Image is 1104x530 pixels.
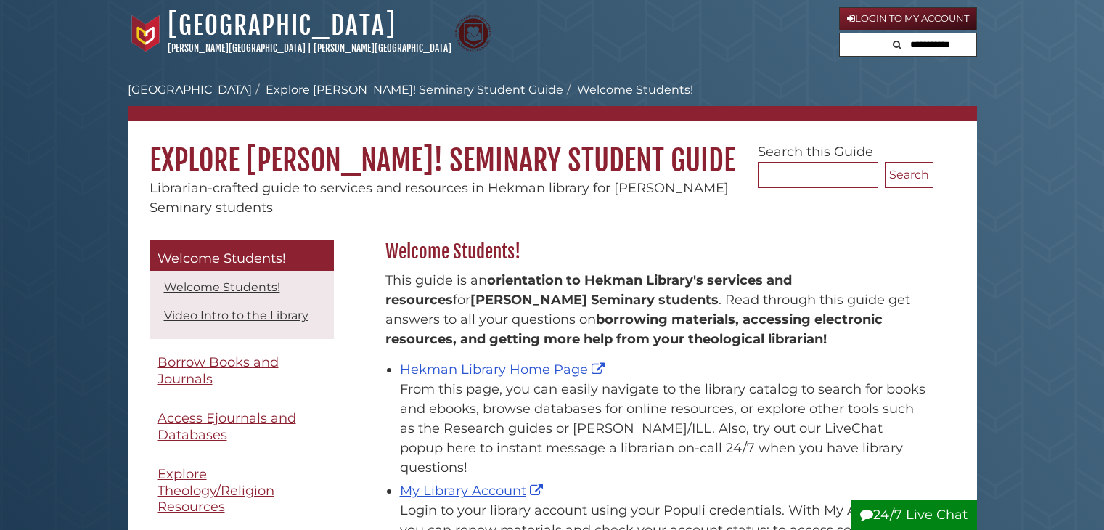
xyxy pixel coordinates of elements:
[128,121,977,179] h1: Explore [PERSON_NAME]! Seminary Student Guide
[563,81,693,99] li: Welcome Students!
[150,402,334,451] a: Access Ejournals and Databases
[158,250,286,266] span: Welcome Students!
[839,7,977,30] a: Login to My Account
[378,240,933,264] h2: Welcome Students!
[164,280,280,294] a: Welcome Students!
[385,272,792,308] strong: orientation to Hekman Library's services and resources
[168,9,396,41] a: [GEOGRAPHIC_DATA]
[888,33,906,53] button: Search
[150,180,729,216] span: Librarian-crafted guide to services and resources in Hekman library for [PERSON_NAME] Seminary st...
[385,311,883,347] b: borrowing materials, accessing electronic resources, and getting more help from your theological ...
[885,162,933,188] button: Search
[164,309,308,322] a: Video Intro to the Library
[266,83,563,97] a: Explore [PERSON_NAME]! Seminary Student Guide
[314,42,451,54] a: [PERSON_NAME][GEOGRAPHIC_DATA]
[158,354,279,387] span: Borrow Books and Journals
[308,42,311,54] span: |
[158,410,296,443] span: Access Ejournals and Databases
[150,458,334,523] a: Explore Theology/Religion Resources
[128,83,252,97] a: [GEOGRAPHIC_DATA]
[400,483,547,499] a: My Library Account
[893,40,901,49] i: Search
[168,42,306,54] a: [PERSON_NAME][GEOGRAPHIC_DATA]
[150,240,334,272] a: Welcome Students!
[158,466,274,515] span: Explore Theology/Religion Resources
[128,81,977,121] nav: breadcrumb
[851,500,977,530] button: 24/7 Live Chat
[128,15,164,52] img: Calvin University
[150,346,334,395] a: Borrow Books and Journals
[400,380,926,478] div: From this page, you can easily navigate to the library catalog to search for books and ebooks, br...
[385,272,910,347] span: This guide is an for . Read through this guide get answers to all your questions on
[400,362,608,378] a: Hekman Library Home Page
[455,15,491,52] img: Calvin Theological Seminary
[470,292,719,308] strong: [PERSON_NAME] Seminary students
